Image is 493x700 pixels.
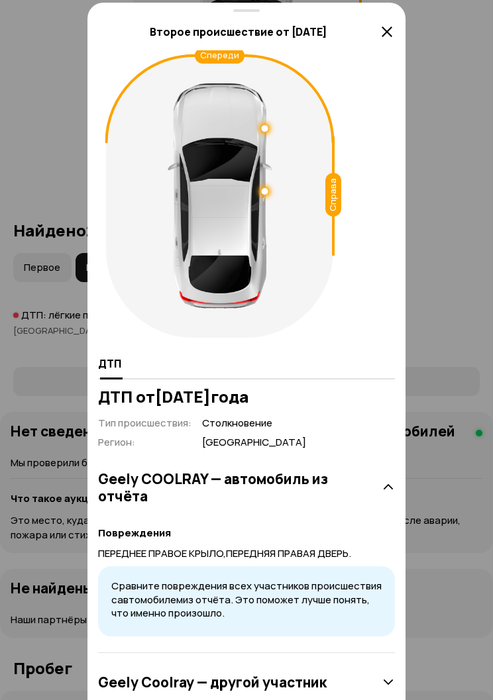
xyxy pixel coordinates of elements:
span: Сравните повреждения всех участников происшествия с автомобилем из отчёта. Это поможет лучше поня... [111,579,382,620]
span: ДТП [98,357,121,370]
div: Справа [325,173,341,217]
span: Столкновение [202,417,306,430]
div: Спереди [195,48,245,64]
h3: ДТП от [DATE] года [98,387,395,406]
span: [GEOGRAPHIC_DATA] [202,436,306,450]
strong: Повреждения [98,526,171,540]
span: Тип происшествия : [98,416,192,430]
p: ПЕРЕДНЕЕ ПРАВОЕ КРЫЛО,ПЕРЕДНЯЯ ПРАВАЯ ДВЕРЬ. [98,546,395,561]
h5: Второе происшествие от [DATE] [98,25,379,38]
h3: Geely COOLRAY — автомобиль из отчёта [98,470,372,505]
h3: Geely Coolray — другой участник [98,674,327,691]
span: Регион : [98,435,135,449]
